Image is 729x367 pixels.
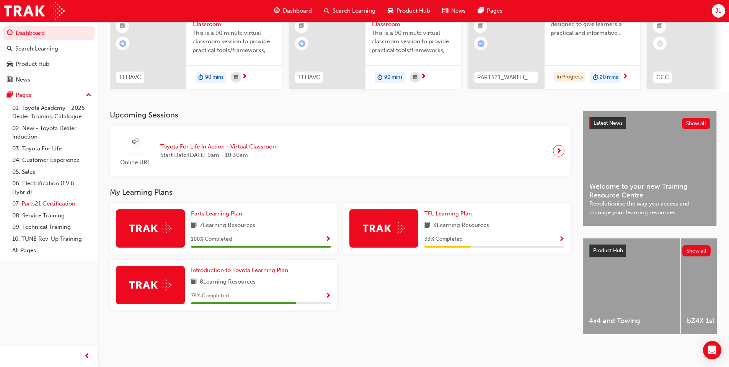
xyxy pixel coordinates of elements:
a: Dashboard [3,26,95,40]
a: 4x4 and Towing [583,238,680,334]
a: 10. TUNE Rev-Up Training [9,233,95,245]
a: Parts Learning Plan [191,209,245,218]
span: TFLIAVC [298,73,320,82]
a: 07. Parts21 Certification [9,198,95,210]
span: This is a 90 minute virtual classroom session to provide practical tools/frameworks, behaviours a... [192,29,276,55]
span: next-icon [622,73,628,80]
button: JL [712,4,725,18]
img: Trak [4,2,65,20]
span: next-icon [241,73,247,80]
span: Product Hub [593,247,623,254]
span: JL [715,7,721,15]
span: booktick-icon [478,21,483,31]
a: 08. Service Training [9,210,95,222]
span: duration-icon [198,73,204,83]
span: book-icon [424,221,430,230]
span: car-icon [7,61,13,68]
span: Show Progress [325,293,331,300]
span: learningRecordVerb_ENROLL-icon [119,40,126,47]
span: learningRecordVerb_ENROLL-icon [298,40,305,47]
span: calendar-icon [413,73,417,82]
span: book-icon [191,277,197,287]
span: Pages [487,7,502,15]
span: duration-icon [593,73,598,83]
a: 09. Technical Training [9,221,95,233]
a: 05. Sales [9,166,95,178]
button: Pages [3,88,95,102]
span: Introduction to Toyota Learning Plan [191,267,288,274]
span: prev-icon [84,352,90,361]
span: Toyota For Life In Action - Virtual Classroom [160,142,278,151]
span: The Warehouse module is designed to give learners a practical and informative appreciation of Toy... [551,11,634,38]
a: 01. Toyota Academy - 2025 Dealer Training Catalogue [9,102,95,122]
span: sessionType_ONLINE_URL-icon [132,137,138,147]
a: search-iconSearch Learning [318,3,382,19]
span: search-icon [324,6,329,16]
span: 4x4 and Towing [589,316,674,325]
span: Online URL [116,158,154,167]
span: next-icon [556,145,562,156]
span: Search Learning [333,7,375,15]
a: car-iconProduct Hub [382,3,436,19]
span: pages-icon [478,6,484,16]
span: Parts Learning Plan [191,210,242,217]
button: Show Progress [325,235,331,244]
span: calendar-icon [234,73,238,82]
span: guage-icon [7,30,13,37]
a: Online URLToyota For Life In Action - Virtual ClassroomStart Date:[DATE] 9am - 10:30am [116,132,564,170]
a: Latest NewsShow all [589,117,710,129]
button: Show Progress [559,235,564,244]
span: News [451,7,466,15]
button: DashboardSearch LearningProduct HubNews [3,24,95,88]
span: booktick-icon [299,21,304,31]
span: news-icon [7,77,13,83]
button: Show all [682,118,711,129]
img: Trak [129,279,171,291]
h3: My Learning Plans [110,188,571,197]
img: Trak [363,222,405,234]
a: news-iconNews [436,3,472,19]
span: guage-icon [274,6,280,16]
span: 75 % Completed [191,292,229,300]
a: TFL Learning Plan [424,209,475,218]
span: up-icon [86,90,91,100]
span: Revolutionise the way you access and manage your learning resources. [589,199,710,217]
span: pages-icon [7,92,13,99]
a: pages-iconPages [472,3,509,19]
div: Search Learning [15,44,58,53]
a: 03. Toyota For Life [9,143,95,155]
span: Dashboard [283,7,312,15]
div: Product Hub [16,60,49,69]
span: 90 mins [205,73,223,82]
span: search-icon [7,46,12,52]
span: 8 Learning Resources [200,277,256,287]
span: booktick-icon [657,21,662,31]
a: 02. New - Toyota Dealer Induction [9,122,95,143]
a: Introduction to Toyota Learning Plan [191,266,291,275]
h3: Upcoming Sessions [110,111,571,119]
a: guage-iconDashboard [268,3,318,19]
span: 100 % Completed [191,235,232,244]
span: 90 mins [384,73,403,82]
span: Show Progress [559,236,564,243]
span: car-icon [388,6,393,16]
span: 33 % Completed [424,235,463,244]
div: News [16,75,30,84]
a: Latest NewsShow allWelcome to your new Training Resource CentreRevolutionise the way you access a... [583,111,717,226]
div: In Progress [554,72,585,82]
span: 20 mins [600,73,618,82]
button: Show all [682,245,711,256]
a: Product HubShow all [589,245,711,257]
span: news-icon [442,6,448,16]
div: Open Intercom Messenger [703,341,721,359]
span: booktick-icon [120,21,125,31]
a: 04. Customer Experience [9,154,95,166]
span: Welcome to your new Training Resource Centre [589,182,710,199]
span: TFLIAVC [119,73,141,82]
button: Show Progress [325,291,331,301]
div: Pages [16,91,31,99]
img: Trak [129,222,171,234]
span: learningRecordVerb_NONE-icon [657,40,664,47]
